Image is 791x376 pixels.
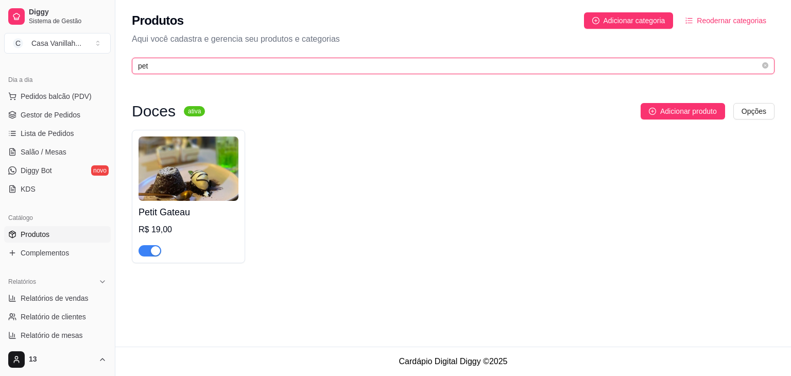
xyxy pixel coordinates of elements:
[592,17,599,24] span: plus-circle
[4,309,111,325] a: Relatório de clientes
[139,205,238,219] h4: Petit Gateau
[29,355,94,364] span: 13
[21,184,36,194] span: KDS
[21,312,86,322] span: Relatório de clientes
[21,128,74,139] span: Lista de Pedidos
[132,33,775,45] p: Aqui você cadastra e gerencia seu produtos e categorias
[697,15,766,26] span: Reodernar categorias
[139,136,238,201] img: product-image
[660,106,717,117] span: Adicionar produto
[21,330,83,340] span: Relatório de mesas
[742,106,766,117] span: Opções
[4,162,111,179] a: Diggy Botnovo
[132,12,184,29] h2: Produtos
[4,107,111,123] a: Gestor de Pedidos
[21,248,69,258] span: Complementos
[31,38,81,48] div: Casa Vanillah ...
[4,125,111,142] a: Lista de Pedidos
[21,293,89,303] span: Relatórios de vendas
[4,33,111,54] button: Select a team
[8,278,36,286] span: Relatórios
[4,226,111,243] a: Produtos
[132,105,176,117] h3: Doces
[115,347,791,376] footer: Cardápio Digital Diggy © 2025
[4,72,111,88] div: Dia a dia
[685,17,693,24] span: ordered-list
[762,62,768,69] span: close-circle
[21,110,80,120] span: Gestor de Pedidos
[584,12,674,29] button: Adicionar categoria
[184,106,205,116] sup: ativa
[29,8,107,17] span: Diggy
[677,12,775,29] button: Reodernar categorias
[4,144,111,160] a: Salão / Mesas
[641,103,725,119] button: Adicionar produto
[4,88,111,105] button: Pedidos balcão (PDV)
[21,165,52,176] span: Diggy Bot
[4,181,111,197] a: KDS
[762,61,768,71] span: close-circle
[13,38,23,48] span: C
[733,103,775,119] button: Opções
[4,4,111,29] a: DiggySistema de Gestão
[4,210,111,226] div: Catálogo
[29,17,107,25] span: Sistema de Gestão
[21,147,66,157] span: Salão / Mesas
[604,15,665,26] span: Adicionar categoria
[139,224,238,236] div: R$ 19,00
[4,245,111,261] a: Complementos
[21,229,49,240] span: Produtos
[21,91,92,101] span: Pedidos balcão (PDV)
[4,347,111,372] button: 13
[649,108,656,115] span: plus-circle
[4,290,111,306] a: Relatórios de vendas
[4,327,111,344] a: Relatório de mesas
[138,60,760,72] input: Buscar por nome ou código do produto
